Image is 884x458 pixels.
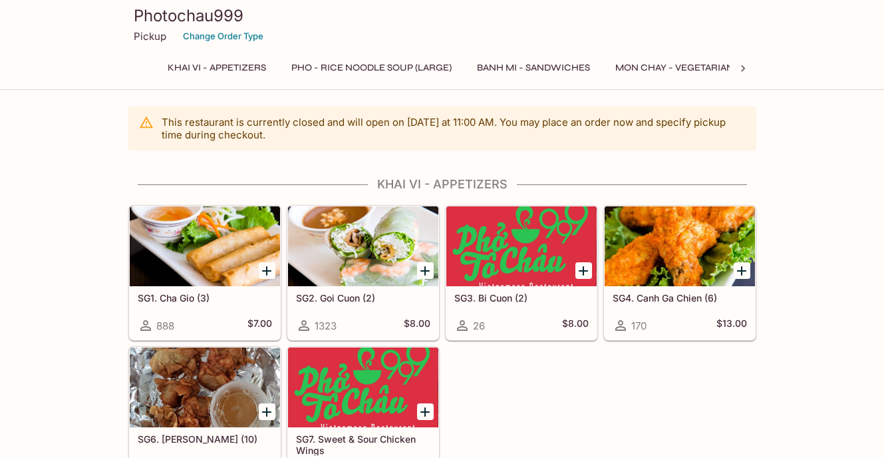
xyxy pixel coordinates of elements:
span: 170 [631,320,647,332]
h5: SG7. Sweet & Sour Chicken Wings [296,433,430,455]
h4: Khai Vi - Appetizers [128,177,756,192]
button: Banh Mi - Sandwiches [470,59,597,77]
button: Mon Chay - Vegetarian Entrees [608,59,786,77]
h5: $8.00 [404,318,430,334]
button: Khai Vi - Appetizers [160,59,273,77]
p: This restaurant is currently closed and will open on [DATE] at 11:00 AM . You may place an order ... [162,116,746,141]
h5: SG4. Canh Ga Chien (6) [613,292,747,304]
div: SG1. Cha Gio (3) [130,206,280,286]
button: Add SG3. Bi Cuon (2) [575,262,592,279]
div: SG4. Canh Ga Chien (6) [605,206,755,286]
h5: SG2. Goi Cuon (2) [296,292,430,304]
a: SG1. Cha Gio (3)888$7.00 [129,206,281,340]
a: SG2. Goi Cuon (2)1323$8.00 [287,206,439,340]
span: 26 [473,320,485,332]
button: Add SG1. Cha Gio (3) [259,262,275,279]
a: SG4. Canh Ga Chien (6)170$13.00 [604,206,756,340]
button: Add SG7. Sweet & Sour Chicken Wings [417,403,434,420]
button: Add SG4. Canh Ga Chien (6) [734,262,750,279]
div: SG3. Bi Cuon (2) [446,206,597,286]
a: SG3. Bi Cuon (2)26$8.00 [446,206,597,340]
div: SG6. Hoanh Thanh Chien (10) [130,347,280,427]
button: Pho - Rice Noodle Soup (Large) [284,59,459,77]
button: Add SG2. Goi Cuon (2) [417,262,434,279]
h5: $7.00 [247,318,272,334]
h3: Photochau999 [134,5,751,26]
h5: $8.00 [562,318,589,334]
div: SG7. Sweet & Sour Chicken Wings [288,347,438,427]
p: Pickup [134,30,166,43]
h5: SG1. Cha Gio (3) [138,292,272,304]
h5: SG6. [PERSON_NAME] (10) [138,433,272,445]
h5: SG3. Bi Cuon (2) [454,292,589,304]
button: Change Order Type [177,26,269,47]
span: 888 [156,320,174,332]
div: SG2. Goi Cuon (2) [288,206,438,286]
span: 1323 [315,320,337,332]
h5: $13.00 [716,318,747,334]
button: Add SG6. Hoanh Thanh Chien (10) [259,403,275,420]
